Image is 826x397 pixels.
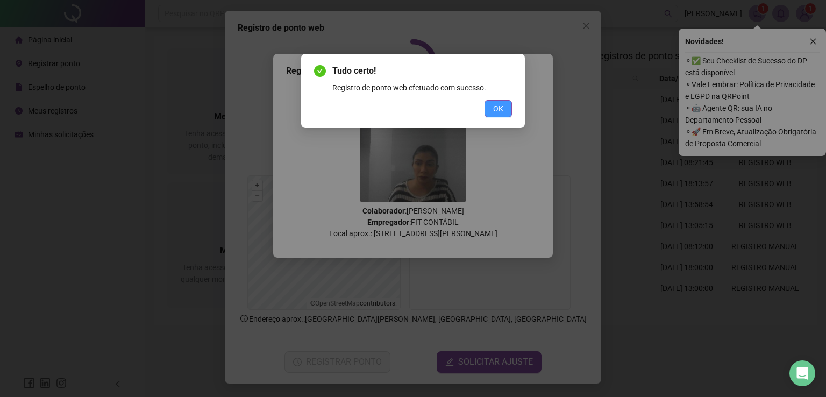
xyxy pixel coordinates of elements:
[485,100,512,117] button: OK
[332,82,512,94] div: Registro de ponto web efetuado com sucesso.
[789,360,815,386] div: Open Intercom Messenger
[493,103,503,115] span: OK
[332,65,512,77] span: Tudo certo!
[314,65,326,77] span: check-circle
